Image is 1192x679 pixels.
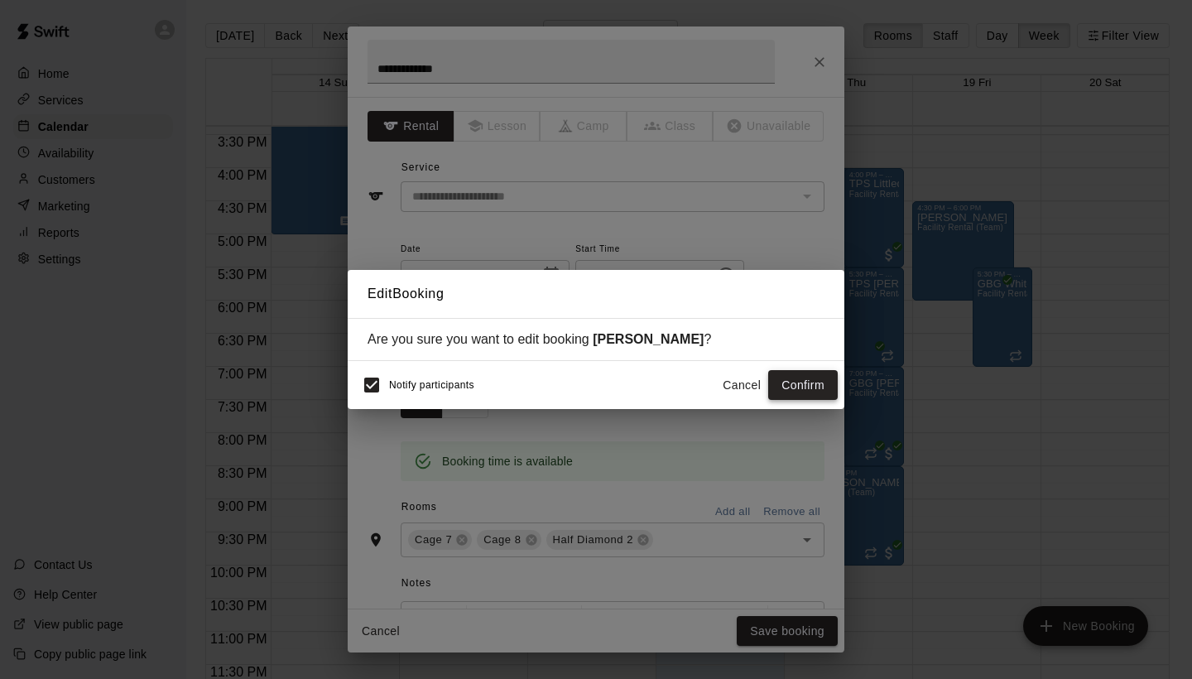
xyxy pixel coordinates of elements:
[593,332,704,346] strong: [PERSON_NAME]
[715,370,768,401] button: Cancel
[368,332,824,347] div: Are you sure you want to edit booking ?
[768,370,838,401] button: Confirm
[348,270,844,318] h2: Edit Booking
[389,379,474,391] span: Notify participants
